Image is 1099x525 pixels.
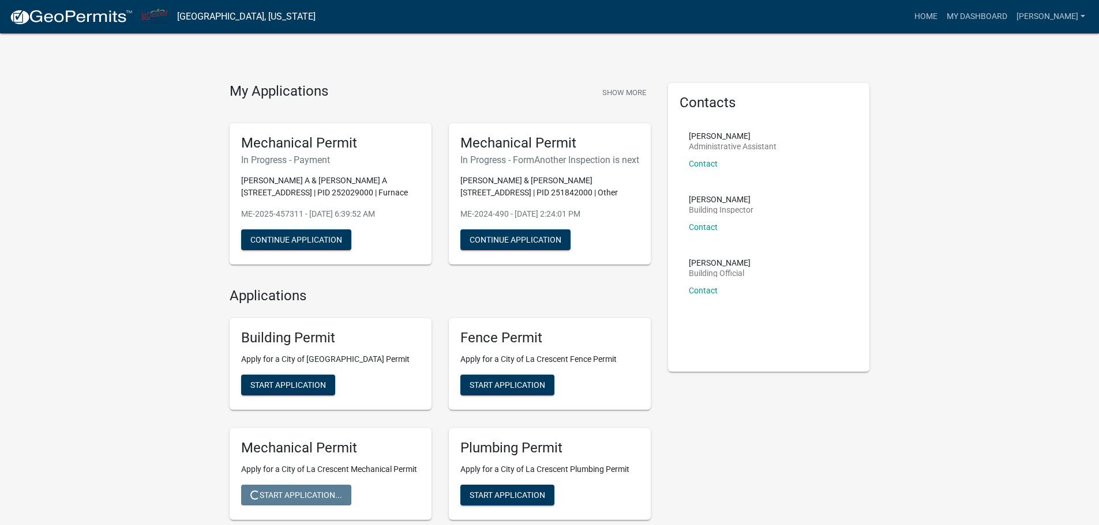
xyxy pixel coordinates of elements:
[241,154,420,165] h6: In Progress - Payment
[241,330,420,346] h5: Building Permit
[460,485,554,505] button: Start Application
[689,195,753,203] p: [PERSON_NAME]
[177,7,316,27] a: [GEOGRAPHIC_DATA], [US_STATE]
[460,330,639,346] h5: Fence Permit
[230,83,328,100] h4: My Applications
[241,229,351,250] button: Continue Application
[460,208,639,220] p: ME-2024-490 - [DATE] 2:24:01 PM
[1012,6,1090,28] a: [PERSON_NAME]
[241,135,420,152] h5: Mechanical Permit
[689,132,777,140] p: [PERSON_NAME]
[460,229,571,250] button: Continue Application
[460,440,639,456] h5: Plumbing Permit
[241,208,420,220] p: ME-2025-457311 - [DATE] 6:39:52 AM
[460,135,639,152] h5: Mechanical Permit
[241,353,420,365] p: Apply for a City of [GEOGRAPHIC_DATA] Permit
[230,288,651,304] h4: Applications
[460,175,639,199] p: [PERSON_NAME] & [PERSON_NAME] [STREET_ADDRESS] | PID 251842000 | Other
[942,6,1012,28] a: My Dashboard
[241,175,420,199] p: [PERSON_NAME] A & [PERSON_NAME] A [STREET_ADDRESS] | PID 252029000 | Furnace
[460,375,554,395] button: Start Application
[460,353,639,365] p: Apply for a City of La Crescent Fence Permit
[689,222,718,232] a: Contact
[241,440,420,456] h5: Mechanical Permit
[689,142,777,150] p: Administrative Assistant
[142,9,168,24] img: City of La Crescent, Minnesota
[689,259,751,267] p: [PERSON_NAME]
[910,6,942,28] a: Home
[689,159,718,168] a: Contact
[250,380,326,390] span: Start Application
[680,95,858,111] h5: Contacts
[470,380,545,390] span: Start Application
[241,463,420,475] p: Apply for a City of La Crescent Mechanical Permit
[460,463,639,475] p: Apply for a City of La Crescent Plumbing Permit
[598,83,651,102] button: Show More
[689,206,753,214] p: Building Inspector
[689,286,718,295] a: Contact
[470,490,545,499] span: Start Application
[241,375,335,395] button: Start Application
[250,490,342,499] span: Start Application...
[689,269,751,277] p: Building Official
[460,154,639,165] h6: In Progress - FormAnother Inspection is next
[241,485,351,505] button: Start Application...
